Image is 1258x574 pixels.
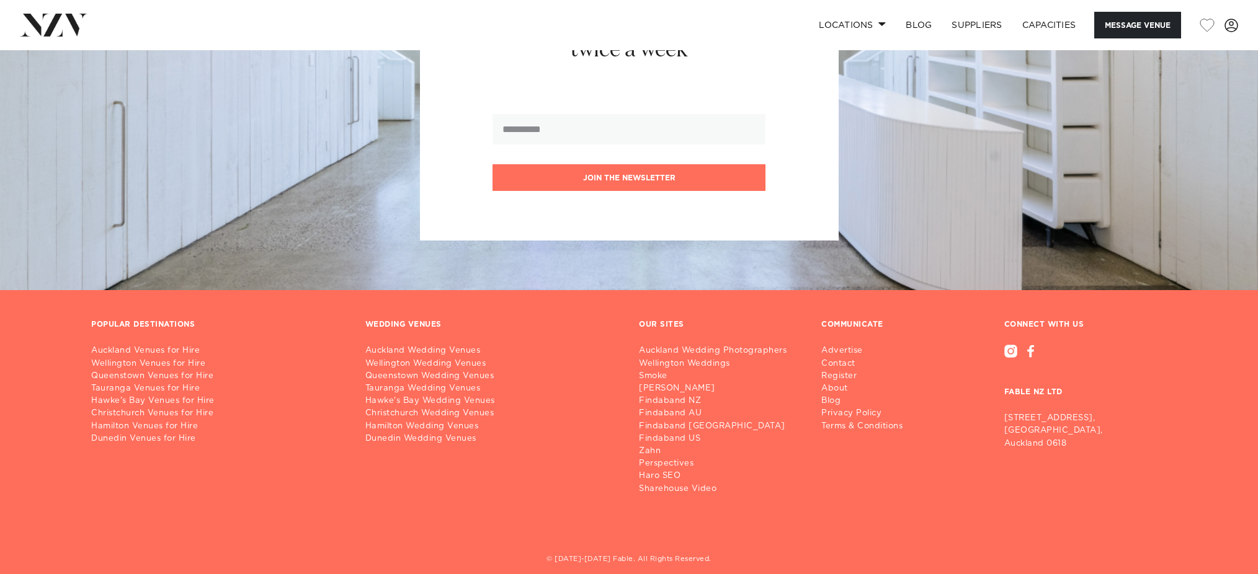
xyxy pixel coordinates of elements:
[1004,412,1167,449] p: [STREET_ADDRESS], [GEOGRAPHIC_DATA], Auckland 0618
[896,12,942,38] a: BLOG
[639,445,796,457] a: Zahn
[639,483,796,495] a: Sharehouse Video
[91,382,346,395] a: Tauranga Venues for Hire
[821,395,912,407] a: Blog
[821,420,912,433] a: Terms & Conditions
[639,433,796,445] a: Findaband US
[91,420,346,433] a: Hamilton Venues for Hire
[365,433,620,445] a: Dunedin Wedding Venues
[1012,12,1086,38] a: Capacities
[365,345,620,357] a: Auckland Wedding Venues
[809,12,896,38] a: Locations
[91,345,346,357] a: Auckland Venues for Hire
[1094,12,1181,38] button: Message Venue
[1004,320,1167,330] h3: CONNECT WITH US
[365,358,620,370] a: Wellington Wedding Venues
[493,164,765,191] button: Join the newsletter
[639,395,796,407] a: Findaband NZ
[91,407,346,420] a: Christchurch Venues for Hire
[942,12,1012,38] a: SUPPLIERS
[639,345,796,357] a: Auckland Wedding Photographers
[365,382,620,395] a: Tauranga Wedding Venues
[91,320,195,330] h3: POPULAR DESTINATIONS
[639,370,796,382] a: Smoke
[365,370,620,382] a: Queenstown Wedding Venues
[20,14,87,36] img: nzv-logo.png
[91,555,1167,565] h5: © [DATE]-[DATE] Fable. All Rights Reserved.
[1004,358,1167,407] h3: FABLE NZ LTD
[365,395,620,407] a: Hawke's Bay Wedding Venues
[639,420,796,433] a: Findaband [GEOGRAPHIC_DATA]
[821,358,912,370] a: Contact
[639,382,796,395] a: [PERSON_NAME]
[639,407,796,420] a: Findaband AU
[639,320,684,330] h3: OUR SITES
[91,395,346,407] a: Hawke's Bay Venues for Hire
[821,382,912,395] a: About
[91,358,346,370] a: Wellington Venues for Hire
[639,358,796,370] a: Wellington Weddings
[821,370,912,382] a: Register
[365,407,620,420] a: Christchurch Wedding Venues
[639,457,796,470] a: Perspectives
[639,470,796,482] a: Haro SEO
[821,345,912,357] a: Advertise
[91,433,346,445] a: Dunedin Venues for Hire
[821,407,912,420] a: Privacy Policy
[365,320,442,330] h3: WEDDING VENUES
[821,320,883,330] h3: COMMUNICATE
[365,420,620,433] a: Hamilton Wedding Venues
[91,370,346,382] a: Queenstown Venues for Hire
